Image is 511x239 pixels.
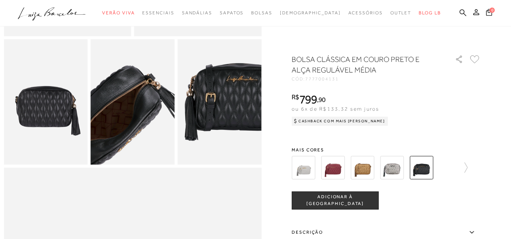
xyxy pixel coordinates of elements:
a: categoryNavScreenReaderText [348,6,383,20]
a: categoryNavScreenReaderText [182,6,212,20]
span: BLOG LB [419,10,441,15]
img: BOLSA CLÁSSICA EM COURO CINZA ESTANHO E ALÇA REGULÁVEL MÉDIA [292,156,315,179]
img: BOLSA CLÁSSICA EM COURO METALIZADO TITÂNIO E ALÇA REGULÁVEL MÉDIA [380,156,404,179]
span: 0 [489,8,495,13]
span: 7777004131 [305,76,339,82]
img: BOLSA CLÁSSICA EM COURO METALIZADO OURO VELHO E ALÇA REGULÁVEL MÉDIA [351,156,374,179]
a: categoryNavScreenReaderText [220,6,244,20]
button: 0 [484,8,494,19]
span: Outlet [390,10,412,15]
span: Mais cores [292,148,481,152]
span: Bolsas [251,10,272,15]
span: [DEMOGRAPHIC_DATA] [280,10,341,15]
span: 90 [318,96,326,103]
span: ou 6x de R$133,32 sem juros [292,106,379,112]
span: Essenciais [142,10,174,15]
span: ADICIONAR À [GEOGRAPHIC_DATA] [292,194,378,207]
img: image [4,39,88,165]
a: noSubCategoriesText [280,6,341,20]
button: ADICIONAR À [GEOGRAPHIC_DATA] [292,191,379,210]
span: 799 [299,93,317,106]
div: Cashback com Mais [PERSON_NAME] [292,117,388,126]
a: categoryNavScreenReaderText [390,6,412,20]
span: Sandálias [182,10,212,15]
i: , [317,96,326,103]
img: image [177,39,261,165]
img: BOLSA CLÁSSICA EM COURO MARSALA E ALÇA REGULÁVEL MÉDIA [321,156,345,179]
span: Acessórios [348,10,383,15]
span: Verão Viva [102,10,135,15]
div: CÓD: [292,77,443,81]
img: BOLSA CLÁSSICA EM COURO PRETO E ALÇA REGULÁVEL MÉDIA [410,156,433,179]
span: Sapatos [220,10,244,15]
a: BLOG LB [419,6,441,20]
a: categoryNavScreenReaderText [251,6,272,20]
i: R$ [292,94,299,100]
a: categoryNavScreenReaderText [102,6,135,20]
h1: BOLSA CLÁSSICA EM COURO PRETO E ALÇA REGULÁVEL MÉDIA [292,54,433,75]
a: categoryNavScreenReaderText [142,6,174,20]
